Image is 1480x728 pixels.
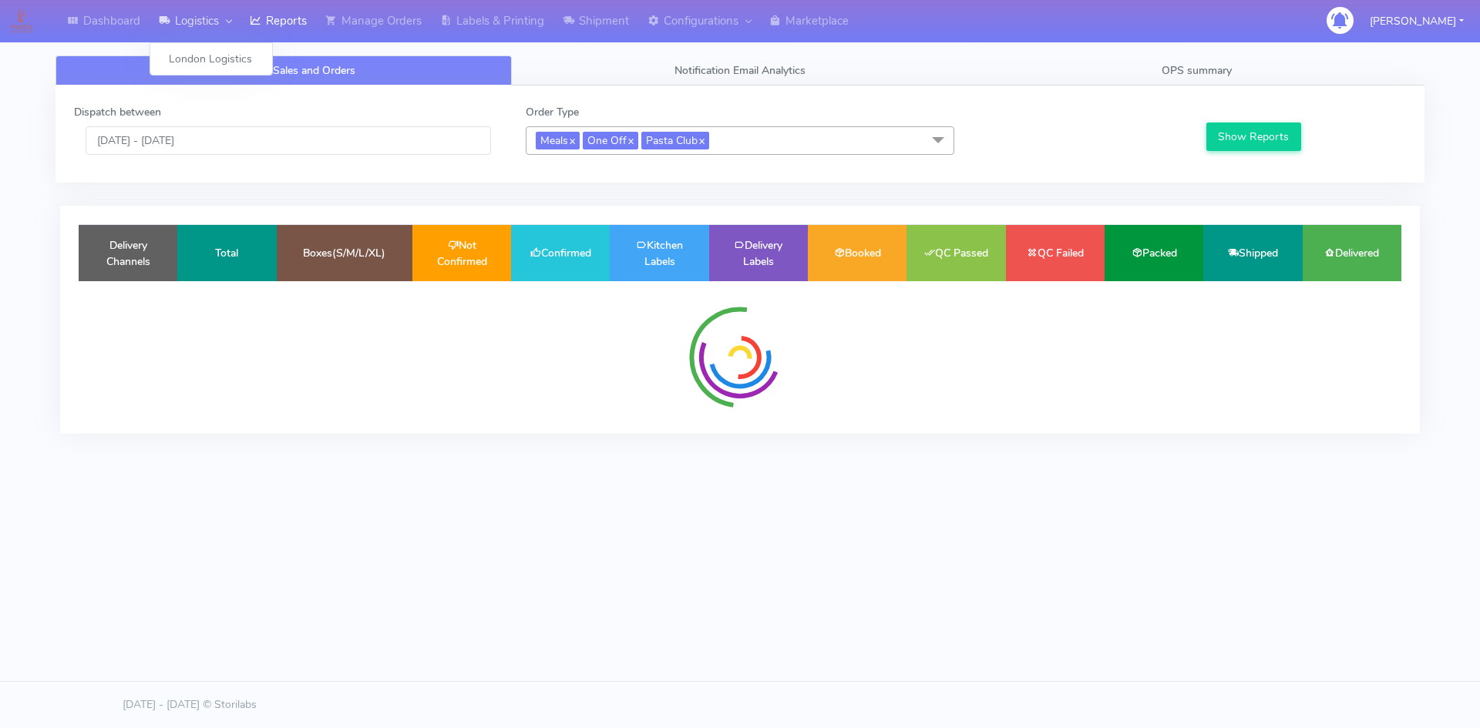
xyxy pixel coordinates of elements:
td: Delivery Channels [79,225,177,281]
span: Statistics of Sales and Orders [212,63,355,78]
span: Meals [536,132,580,149]
td: Total [177,225,276,281]
td: Kitchen Labels [610,225,708,281]
td: Shipped [1203,225,1302,281]
td: QC Passed [906,225,1005,281]
td: Not Confirmed [412,225,511,281]
td: Booked [808,225,906,281]
td: Delivered [1303,225,1401,281]
td: Delivery Labels [709,225,808,281]
td: QC Failed [1006,225,1105,281]
span: Notification Email Analytics [674,63,806,78]
td: Boxes(S/M/L/XL) [277,225,412,281]
a: London Logistics [150,46,272,72]
td: Confirmed [511,225,610,281]
img: spinner-radial.svg [682,300,798,415]
a: x [698,132,705,148]
label: Dispatch between [74,104,161,120]
input: Pick the Daterange [86,126,491,155]
button: [PERSON_NAME] [1358,5,1475,37]
span: One Off [583,132,638,149]
label: Order Type [526,104,579,120]
td: Packed [1105,225,1203,281]
span: OPS summary [1162,63,1232,78]
span: Pasta Club [641,132,709,149]
a: x [568,132,575,148]
ul: Tabs [55,55,1424,86]
button: Show Reports [1206,122,1301,151]
a: x [627,132,634,148]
